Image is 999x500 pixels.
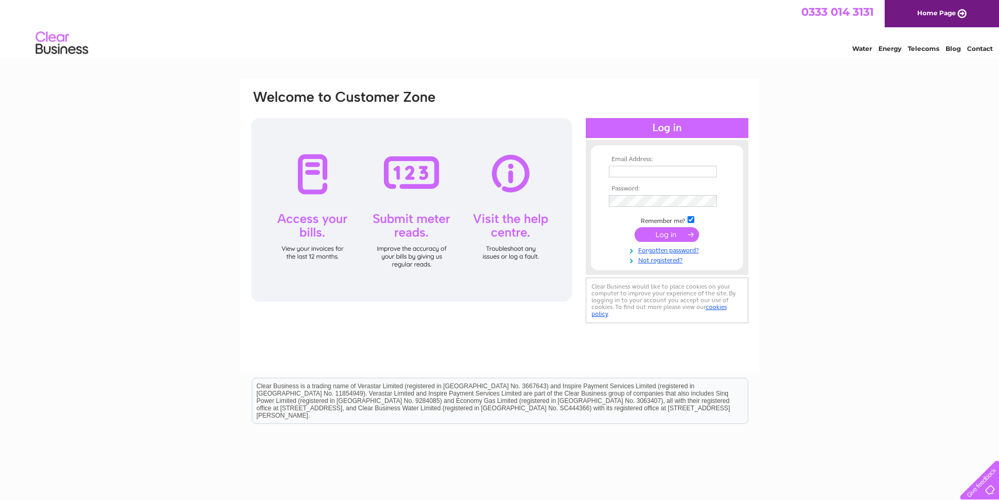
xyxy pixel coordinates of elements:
[946,45,961,52] a: Blog
[592,303,727,317] a: cookies policy
[586,278,748,323] div: Clear Business would like to place cookies on your computer to improve your experience of the sit...
[606,215,728,225] td: Remember me?
[852,45,872,52] a: Water
[635,227,699,242] input: Submit
[252,6,748,51] div: Clear Business is a trading name of Verastar Limited (registered in [GEOGRAPHIC_DATA] No. 3667643...
[908,45,939,52] a: Telecoms
[606,156,728,163] th: Email Address:
[609,254,728,264] a: Not registered?
[606,185,728,193] th: Password:
[967,45,993,52] a: Contact
[35,27,89,59] img: logo.png
[801,5,874,18] a: 0333 014 3131
[609,244,728,254] a: Forgotten password?
[878,45,901,52] a: Energy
